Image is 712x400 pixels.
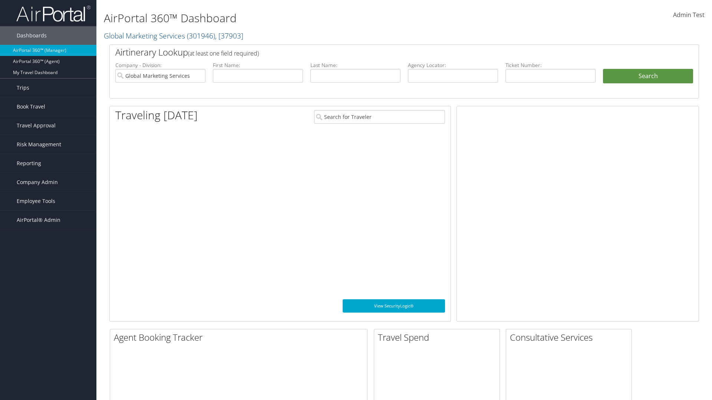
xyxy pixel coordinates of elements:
[213,61,303,69] label: First Name:
[17,135,61,154] span: Risk Management
[187,31,215,41] span: ( 301946 )
[17,79,29,97] span: Trips
[673,4,705,27] a: Admin Test
[378,331,500,344] h2: Travel Spend
[505,61,596,69] label: Ticket Number:
[115,61,205,69] label: Company - Division:
[115,46,644,59] h2: Airtinerary Lookup
[17,97,45,116] span: Book Travel
[310,61,400,69] label: Last Name:
[17,211,60,229] span: AirPortal® Admin
[104,31,243,41] a: Global Marketing Services
[343,299,445,313] a: View SecurityLogic®
[17,192,55,210] span: Employee Tools
[104,10,504,26] h1: AirPortal 360™ Dashboard
[17,26,47,45] span: Dashboards
[314,110,445,124] input: Search for Traveler
[603,69,693,84] button: Search
[510,331,632,344] h2: Consultative Services
[408,61,498,69] label: Agency Locator:
[215,31,243,41] span: , [ 37903 ]
[114,331,367,344] h2: Agent Booking Tracker
[115,107,198,123] h1: Traveling [DATE]
[17,173,58,191] span: Company Admin
[188,49,259,57] span: (at least one field required)
[673,11,705,19] span: Admin Test
[17,154,41,173] span: Reporting
[16,5,90,22] img: airportal-logo.png
[17,116,56,135] span: Travel Approval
